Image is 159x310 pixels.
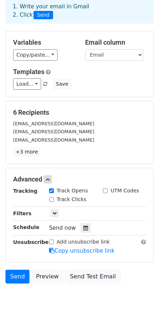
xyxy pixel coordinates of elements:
[13,78,41,90] a: Load...
[49,248,115,254] a: Copy unsubscribe link
[123,275,159,310] div: 聊天小组件
[13,121,94,126] small: [EMAIL_ADDRESS][DOMAIN_NAME]
[13,68,44,76] a: Templates
[57,196,87,203] label: Track Clicks
[13,188,37,194] strong: Tracking
[31,270,63,284] a: Preview
[13,109,146,117] h5: 6 Recipients
[7,3,152,19] div: 1. Write your email in Gmail 2. Click
[85,38,146,46] h5: Email column
[13,175,146,183] h5: Advanced
[52,78,71,90] button: Save
[13,211,32,216] strong: Filters
[33,11,53,20] span: Send
[13,224,39,230] strong: Schedule
[5,270,29,284] a: Send
[13,147,40,156] a: +3 more
[13,137,94,143] small: [EMAIL_ADDRESS][DOMAIN_NAME]
[13,49,57,61] a: Copy/paste...
[111,187,139,195] label: UTM Codes
[13,129,94,134] small: [EMAIL_ADDRESS][DOMAIN_NAME]
[57,187,88,195] label: Track Opens
[13,38,74,46] h5: Variables
[57,238,110,246] label: Add unsubscribe link
[49,225,76,231] span: Send now
[65,270,120,284] a: Send Test Email
[13,239,49,245] strong: Unsubscribe
[123,275,159,310] iframe: Chat Widget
